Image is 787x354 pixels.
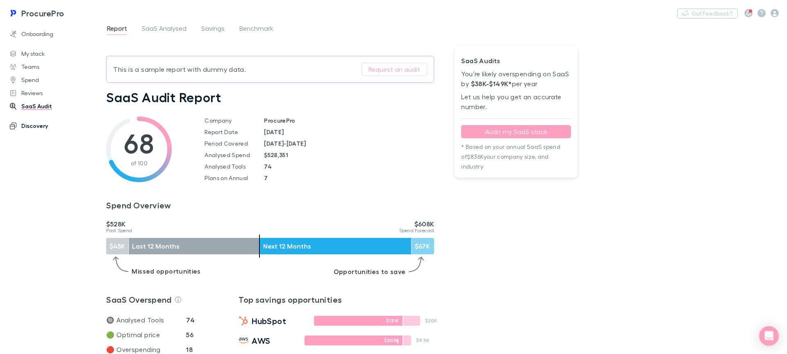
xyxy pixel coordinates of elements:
[264,174,268,181] strong: 7
[260,238,412,254] div: Next 12 Months
[399,227,434,233] span: Spend Forecast
[425,318,438,323] p: $20K
[264,151,288,158] strong: $528,351
[362,63,427,76] button: Request an audit
[239,24,273,35] span: Benchmark
[2,27,111,41] a: Onboarding
[186,345,193,354] strong: 18
[409,255,424,275] img: Right arrow
[106,89,434,105] h1: SaaS Audit Report
[239,295,428,304] a: Top savings opportunities
[239,316,300,326] a: HubSpot
[113,255,128,274] img: Left arrow
[186,316,195,324] strong: 74
[186,331,193,339] strong: 56
[106,330,186,340] p: 🟢 Optimal price
[198,138,257,149] td: Period Covered
[198,126,257,138] td: Report Date
[314,316,403,326] div: $131K
[252,316,286,326] span: HubSpot
[461,92,571,112] p: Let us help you get an accurate number.
[198,172,257,184] td: Plans on Annual
[239,336,248,345] img: Amazon Web Services's Logo
[2,87,111,100] a: Reviews
[461,125,571,138] button: Audit my SaaS stack
[252,336,270,345] span: AWS
[198,161,257,172] td: Analysed Tools
[106,223,132,225] p: $528K
[2,119,111,132] a: Discovery
[412,238,434,254] div: $67K
[334,269,406,275] p: Opportunities to save
[142,24,187,35] span: SaaS Analysed
[2,73,111,87] a: Spend
[2,100,111,113] a: SaaS Audit
[8,8,18,18] img: ProcurePro's Logo
[106,295,216,304] h3: SaaS Overspend
[201,24,225,35] span: Savings
[305,336,403,345] div: $203K
[759,326,779,346] div: Open Intercom Messenger
[132,269,200,274] p: Missed opportunities
[239,336,300,345] a: AWS
[106,227,132,233] span: Past Spend
[239,316,248,326] img: HubSpot's Logo
[198,149,257,161] td: Analysed Spend
[106,200,434,210] h3: Spend Overview
[264,140,306,147] strong: [DATE] - [DATE]
[107,24,127,35] span: Report
[106,315,186,325] p: 🔘 Analysed Tools
[461,143,560,170] span: * Based on your annual SaaS spend of $836K your company size, and industry
[264,117,295,124] strong: ProcurePro
[399,223,434,225] p: $608K
[461,69,571,89] p: You’re likely overspending on SaaS by per year
[2,60,111,73] a: Teams
[21,8,64,18] h3: ProcurePro
[113,64,246,74] p: This is a sample report with dummy data.
[198,115,257,126] td: Company
[264,128,284,135] strong: [DATE]
[461,57,500,65] strong: SaaS Audits
[677,9,738,18] button: Got Feedback?
[106,238,129,254] div: $45K
[129,238,259,254] div: Last 12 Months
[131,160,148,167] span: of 100
[471,80,512,88] strong: $38K - $149K *
[106,129,172,158] h1: 68
[416,338,430,343] p: $9.5K
[2,47,111,60] a: My stack
[3,3,69,23] a: ProcurePro
[264,163,272,170] strong: 74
